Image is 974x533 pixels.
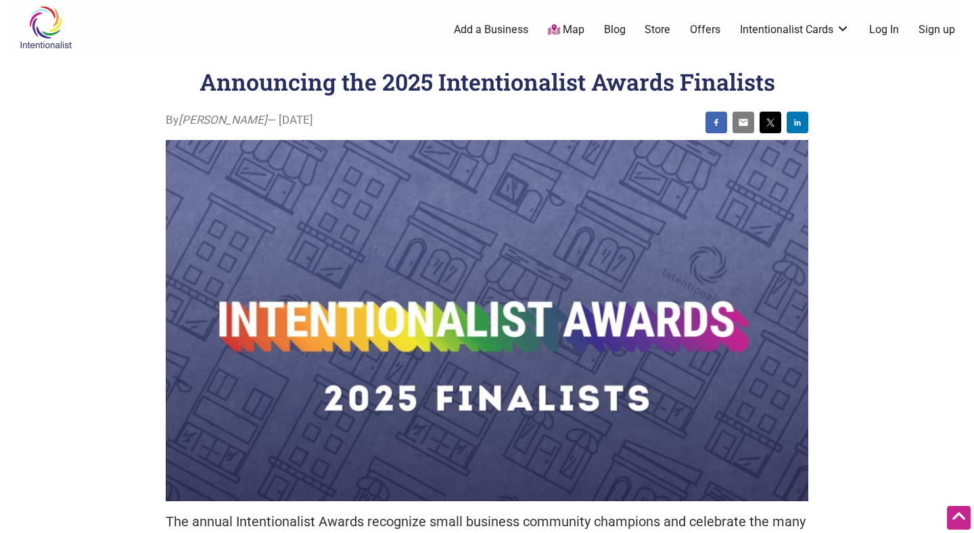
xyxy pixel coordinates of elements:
a: Intentionalist Cards [740,22,850,37]
div: Scroll Back to Top [947,506,971,530]
img: Intentionalist [14,5,78,49]
a: Log In [869,22,899,37]
i: [PERSON_NAME] [179,113,267,126]
span: By — [DATE] [166,112,313,129]
a: Store [645,22,670,37]
img: linkedin sharing button [792,117,803,128]
a: Sign up [919,22,955,37]
img: twitter sharing button [765,117,776,128]
img: email sharing button [738,117,749,128]
img: facebook sharing button [711,117,722,128]
a: Add a Business [454,22,528,37]
a: Map [548,22,584,38]
a: Offers [690,22,720,37]
h1: Announcing the 2025 Intentionalist Awards Finalists [200,66,775,97]
a: Blog [604,22,626,37]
